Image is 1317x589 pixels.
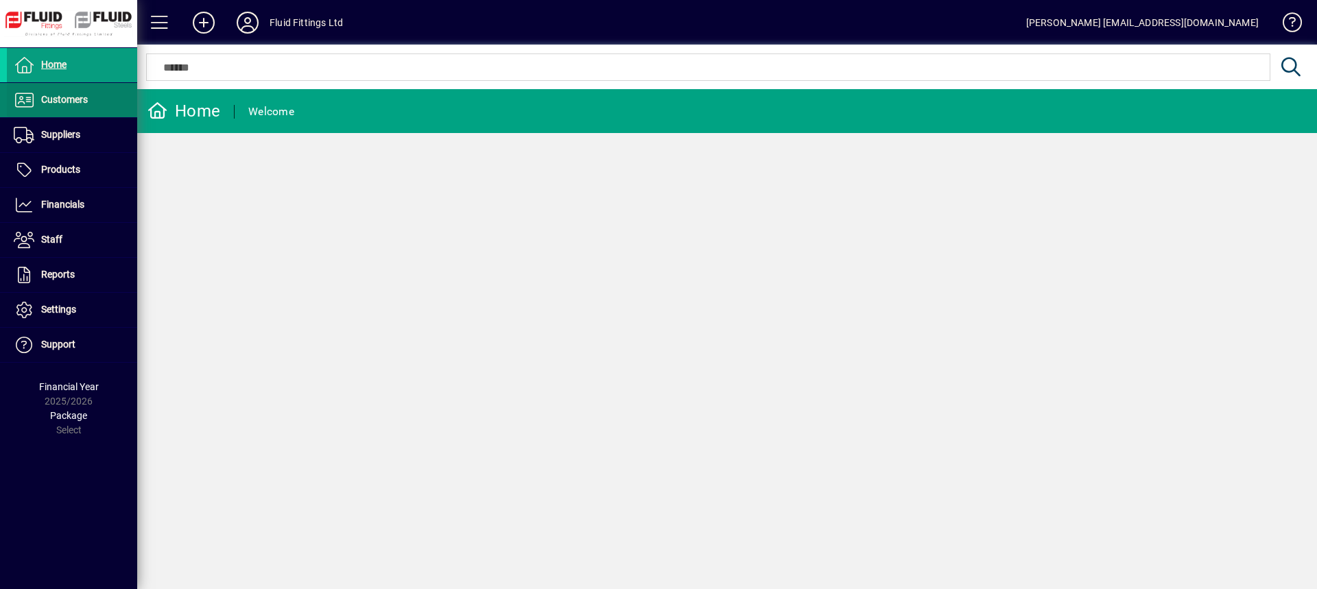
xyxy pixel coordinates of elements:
[7,153,137,187] a: Products
[7,223,137,257] a: Staff
[182,10,226,35] button: Add
[7,258,137,292] a: Reports
[270,12,343,34] div: Fluid Fittings Ltd
[41,199,84,210] span: Financials
[7,328,137,362] a: Support
[50,410,87,421] span: Package
[39,381,99,392] span: Financial Year
[41,269,75,280] span: Reports
[41,129,80,140] span: Suppliers
[7,293,137,327] a: Settings
[248,101,294,123] div: Welcome
[7,83,137,117] a: Customers
[1026,12,1259,34] div: [PERSON_NAME] [EMAIL_ADDRESS][DOMAIN_NAME]
[41,304,76,315] span: Settings
[41,339,75,350] span: Support
[41,94,88,105] span: Customers
[147,100,220,122] div: Home
[1272,3,1300,47] a: Knowledge Base
[226,10,270,35] button: Profile
[7,188,137,222] a: Financials
[41,234,62,245] span: Staff
[41,164,80,175] span: Products
[7,118,137,152] a: Suppliers
[41,59,67,70] span: Home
